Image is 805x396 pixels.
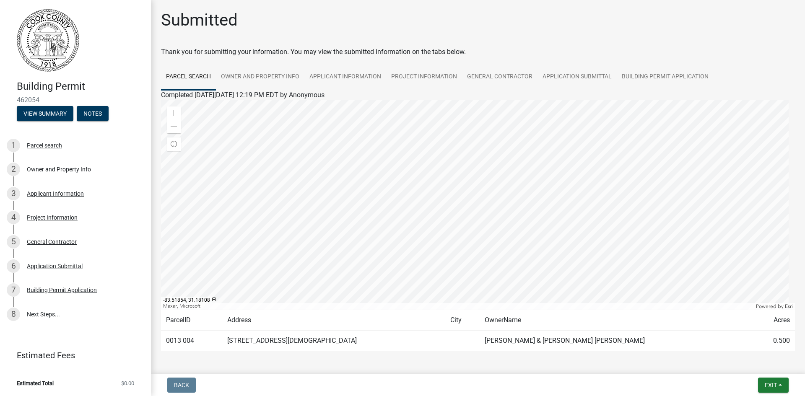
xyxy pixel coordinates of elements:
[167,378,196,393] button: Back
[27,215,78,220] div: Project Information
[7,139,20,152] div: 1
[752,331,795,351] td: 0.500
[17,80,144,93] h4: Building Permit
[27,239,77,245] div: General Contractor
[7,347,138,364] a: Estimated Fees
[304,64,386,91] a: Applicant Information
[445,310,480,331] td: City
[754,303,795,310] div: Powered by
[7,187,20,200] div: 3
[17,96,134,104] span: 462054
[7,259,20,273] div: 6
[765,382,777,388] span: Exit
[167,120,181,133] div: Zoom out
[17,380,54,386] span: Estimated Total
[121,380,134,386] span: $0.00
[27,287,97,293] div: Building Permit Application
[752,310,795,331] td: Acres
[7,235,20,248] div: 5
[758,378,789,393] button: Exit
[480,331,752,351] td: [PERSON_NAME] & [PERSON_NAME] [PERSON_NAME]
[216,64,304,91] a: Owner and Property Info
[617,64,714,91] a: Building Permit Application
[7,283,20,297] div: 7
[161,303,754,310] div: Maxar, Microsoft
[167,106,181,120] div: Zoom in
[7,211,20,224] div: 4
[27,142,62,148] div: Parcel search
[7,308,20,321] div: 8
[27,263,83,269] div: Application Submittal
[17,111,73,117] wm-modal-confirm: Summary
[161,310,222,331] td: ParcelID
[222,331,446,351] td: [STREET_ADDRESS][DEMOGRAPHIC_DATA]
[27,191,84,197] div: Applicant Information
[77,111,109,117] wm-modal-confirm: Notes
[167,137,181,151] div: Find my location
[480,310,752,331] td: OwnerName
[77,106,109,121] button: Notes
[161,10,238,30] h1: Submitted
[386,64,462,91] a: Project Information
[27,166,91,172] div: Owner and Property Info
[538,64,617,91] a: Application Submittal
[161,91,325,99] span: Completed [DATE][DATE] 12:19 PM EDT by Anonymous
[161,47,795,57] div: Thank you for submitting your information. You may view the submitted information on the tabs below.
[7,163,20,176] div: 2
[17,106,73,121] button: View Summary
[222,310,446,331] td: Address
[174,382,189,388] span: Back
[462,64,538,91] a: General Contractor
[17,9,79,72] img: Cook County, Georgia
[161,331,222,351] td: 0013 004
[161,64,216,91] a: Parcel search
[785,303,793,309] a: Esri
